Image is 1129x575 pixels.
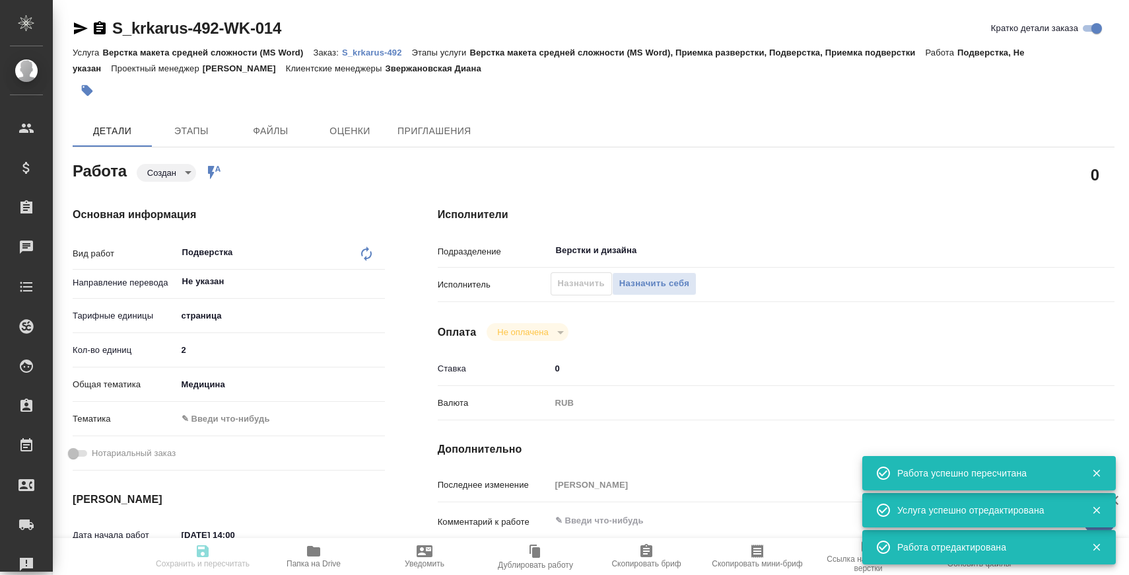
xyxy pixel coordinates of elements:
[438,245,551,258] p: Подразделение
[286,63,386,73] p: Клиентские менеджеры
[487,323,568,341] div: Создан
[143,167,180,178] button: Создан
[405,559,444,568] span: Уведомить
[73,158,127,182] h2: Работа
[438,516,551,529] p: Комментарий к работе
[438,397,551,410] p: Валюта
[619,276,689,291] span: Назначить себя
[925,48,957,57] p: Работа
[177,373,385,396] div: Медицина
[147,538,258,575] button: Сохранить и пересчитать
[203,63,286,73] p: [PERSON_NAME]
[342,46,412,57] a: S_krkarus-492
[385,63,491,73] p: Звержановская Диана
[73,378,177,391] p: Общая тематика
[73,207,385,223] h4: Основная информация
[73,344,177,357] p: Кол-во единиц
[551,392,1058,414] div: RUB
[412,48,470,57] p: Этапы услуги
[81,123,144,139] span: Детали
[73,529,177,542] p: Дата начала работ
[156,559,250,568] span: Сохранить и пересчитать
[591,538,702,575] button: Скопировать бриф
[438,362,551,375] p: Ставка
[438,325,477,340] h4: Оплата
[551,359,1058,378] input: ✎ Введи что-нибудь
[493,326,552,338] button: Не оплачена
[1051,249,1054,252] button: Open
[73,247,177,260] p: Вид работ
[73,76,102,105] button: Добавить тэг
[177,525,292,545] input: ✎ Введи что-нибудь
[177,340,385,360] input: ✎ Введи что-нибудь
[712,559,802,568] span: Скопировать мини-бриф
[92,447,176,460] span: Нотариальный заказ
[469,48,925,57] p: Верстка макета средней сложности (MS Word), Приемка разверстки, Подверстка, Приемка подверстки
[897,504,1072,517] div: Услуга успешно отредактирована
[378,280,380,283] button: Open
[73,20,88,36] button: Скопировать ссылку для ЯМессенджера
[111,63,202,73] p: Проектный менеджер
[498,560,573,570] span: Дублировать работу
[897,541,1072,554] div: Работа отредактирована
[160,123,223,139] span: Этапы
[397,123,471,139] span: Приглашения
[182,412,369,426] div: ✎ Введи что-нибудь
[438,207,1114,223] h4: Исполнители
[73,492,385,508] h4: [PERSON_NAME]
[1083,541,1110,553] button: Закрыть
[551,475,1058,494] input: Пустое поле
[438,441,1114,457] h4: Дополнительно
[177,408,385,430] div: ✎ Введи что-нибудь
[73,412,177,426] p: Тематика
[318,123,382,139] span: Оценки
[813,538,924,575] button: Ссылка на инструкции верстки
[287,559,341,568] span: Папка на Drive
[112,19,281,37] a: S_krkarus-492-WK-014
[73,276,177,289] p: Направление перевода
[991,22,1078,35] span: Кратко детали заказа
[258,538,369,575] button: Папка на Drive
[73,48,102,57] p: Услуга
[1083,504,1110,516] button: Закрыть
[342,48,412,57] p: S_krkarus-492
[313,48,341,57] p: Заказ:
[897,467,1072,480] div: Работа успешно пересчитана
[438,278,551,291] p: Исполнитель
[1091,163,1099,186] h2: 0
[137,164,196,182] div: Создан
[821,555,916,573] span: Ссылка на инструкции верстки
[369,538,480,575] button: Уведомить
[239,123,302,139] span: Файлы
[73,309,177,323] p: Тарифные единицы
[177,305,385,327] div: страница
[611,559,681,568] span: Скопировать бриф
[702,538,813,575] button: Скопировать мини-бриф
[438,479,551,492] p: Последнее изменение
[102,48,313,57] p: Верстка макета средней сложности (MS Word)
[1083,467,1110,479] button: Закрыть
[92,20,108,36] button: Скопировать ссылку
[480,538,591,575] button: Дублировать работу
[612,272,697,295] button: Назначить себя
